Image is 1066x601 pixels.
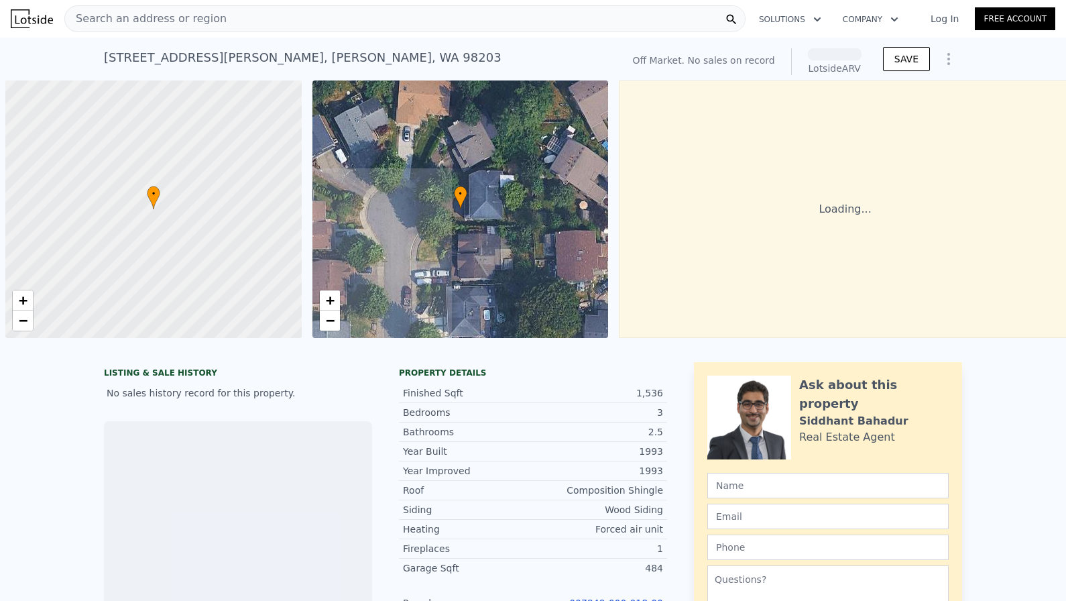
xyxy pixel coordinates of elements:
div: 2.5 [533,425,663,439]
button: Solutions [748,7,832,32]
div: Lotside ARV [808,62,862,75]
div: Ask about this property [799,376,949,413]
button: SAVE [883,47,930,71]
a: Zoom in [320,290,340,311]
input: Phone [707,535,949,560]
div: 1993 [533,464,663,478]
div: LISTING & SALE HISTORY [104,368,372,381]
div: Year Built [403,445,533,458]
div: 1,536 [533,386,663,400]
span: + [19,292,27,309]
div: Fireplaces [403,542,533,555]
div: Finished Sqft [403,386,533,400]
span: Search an address or region [65,11,227,27]
div: Roof [403,484,533,497]
div: Siddhant Bahadur [799,413,908,429]
span: • [147,188,160,200]
div: 1 [533,542,663,555]
button: Company [832,7,909,32]
a: Zoom out [13,311,33,331]
div: Property details [399,368,667,378]
span: + [325,292,334,309]
div: Off Market. No sales on record [632,54,774,67]
a: Free Account [975,7,1055,30]
span: − [325,312,334,329]
div: Bathrooms [403,425,533,439]
img: Lotside [11,9,53,28]
div: 484 [533,561,663,575]
div: • [147,186,160,209]
input: Email [707,504,949,529]
div: 3 [533,406,663,419]
div: No sales history record for this property. [104,381,372,405]
div: Garage Sqft [403,561,533,575]
div: • [454,186,467,209]
a: Zoom in [13,290,33,311]
div: [STREET_ADDRESS][PERSON_NAME] , [PERSON_NAME] , WA 98203 [104,48,501,67]
a: Log In [914,12,975,25]
div: 1993 [533,445,663,458]
a: Zoom out [320,311,340,331]
div: Real Estate Agent [799,429,895,445]
div: Composition Shingle [533,484,663,497]
span: − [19,312,27,329]
div: Bedrooms [403,406,533,419]
div: Year Improved [403,464,533,478]
span: • [454,188,467,200]
input: Name [707,473,949,498]
div: Heating [403,523,533,536]
div: Siding [403,503,533,516]
div: Wood Siding [533,503,663,516]
button: Show Options [935,46,962,72]
div: Forced air unit [533,523,663,536]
